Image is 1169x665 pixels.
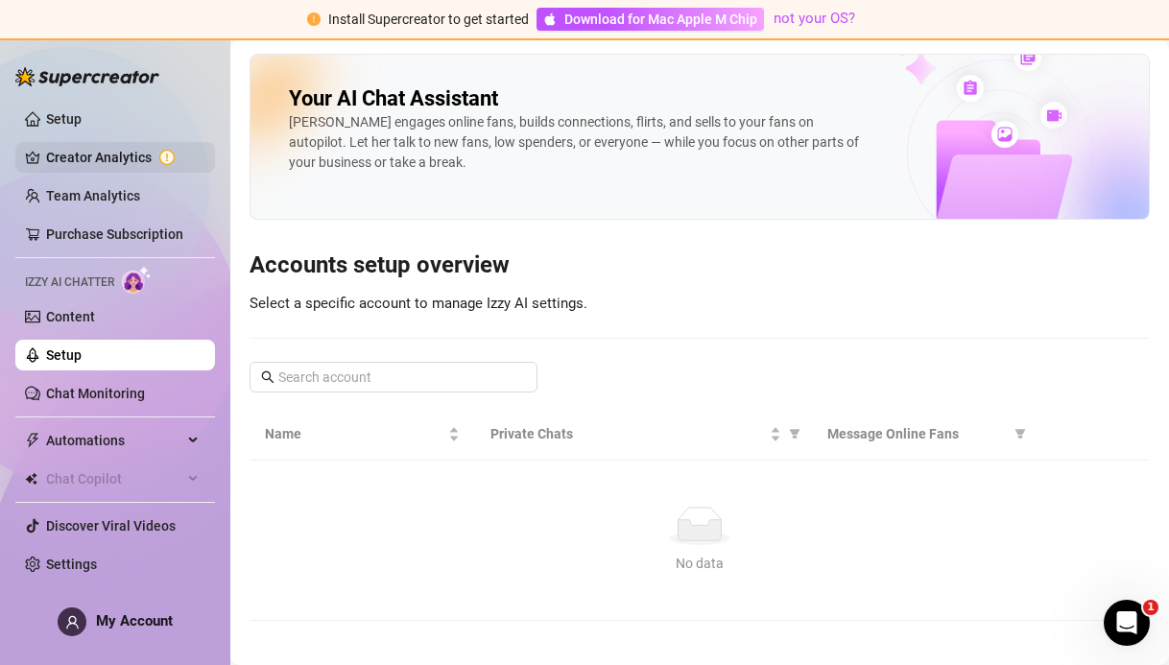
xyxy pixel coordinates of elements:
input: Search account [278,367,511,388]
span: Message Online Fans [827,423,1007,444]
div: No data [273,553,1127,574]
span: Select a specific account to manage Izzy AI settings. [250,295,587,312]
img: logo-BBDzfeDw.svg [15,67,159,86]
a: Settings [46,557,97,572]
span: thunderbolt [25,433,40,448]
a: Setup [46,111,82,127]
a: Discover Viral Videos [46,518,176,534]
img: Chat Copilot [25,472,37,486]
span: Private Chats [490,423,767,444]
iframe: Intercom live chat [1104,600,1150,646]
th: Name [250,408,475,461]
a: Purchase Subscription [46,226,183,242]
a: Creator Analytics exclamation-circle [46,142,200,173]
span: 1 [1143,600,1158,615]
h2: Your AI Chat Assistant [289,85,498,112]
h3: Accounts setup overview [250,250,1150,281]
span: Download for Mac Apple M Chip [564,9,757,30]
span: My Account [96,612,173,629]
span: filter [1014,428,1026,439]
a: Download for Mac Apple M Chip [537,8,764,31]
span: Name [265,423,444,444]
span: filter [785,419,804,448]
img: ai-chatter-content-library-cLFOSyPT.png [851,23,1149,219]
span: user [65,615,80,629]
span: Install Supercreator to get started [328,12,529,27]
span: filter [789,428,800,439]
a: not your OS? [774,10,855,27]
a: Content [46,309,95,324]
span: filter [1011,419,1030,448]
span: apple [543,12,557,26]
a: Chat Monitoring [46,386,145,401]
span: Chat Copilot [46,463,182,494]
img: AI Chatter [122,266,152,294]
a: Setup [46,347,82,363]
th: Private Chats [475,408,813,461]
span: search [261,370,274,384]
div: [PERSON_NAME] engages online fans, builds connections, flirts, and sells to your fans on autopilo... [289,112,864,173]
span: Automations [46,425,182,456]
span: Izzy AI Chatter [25,273,114,292]
span: exclamation-circle [307,12,321,26]
a: Team Analytics [46,188,140,203]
